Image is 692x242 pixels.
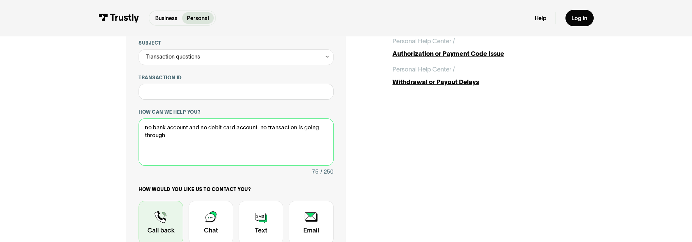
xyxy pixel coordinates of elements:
[565,10,594,27] a: Log in
[534,15,546,22] a: Help
[155,14,177,22] p: Business
[392,49,566,59] div: Authorization or Payment Code Issue
[98,14,139,22] img: Trustly Logo
[151,12,182,23] a: Business
[139,186,334,192] label: How would you like us to contact you?
[139,49,334,65] div: Transaction questions
[139,75,334,81] label: Transaction ID
[320,167,334,177] div: / 250
[139,109,334,115] label: How can we help you?
[392,36,455,46] div: Personal Help Center /
[187,14,209,22] p: Personal
[392,77,566,87] div: Withdrawal or Payout Delays
[392,65,455,74] div: Personal Help Center /
[572,15,587,22] div: Log in
[139,40,334,46] label: Subject
[312,167,319,177] div: 75
[392,65,566,87] a: Personal Help Center /Withdrawal or Payout Delays
[182,12,214,23] a: Personal
[146,52,200,62] div: Transaction questions
[392,36,566,59] a: Personal Help Center /Authorization or Payment Code Issue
